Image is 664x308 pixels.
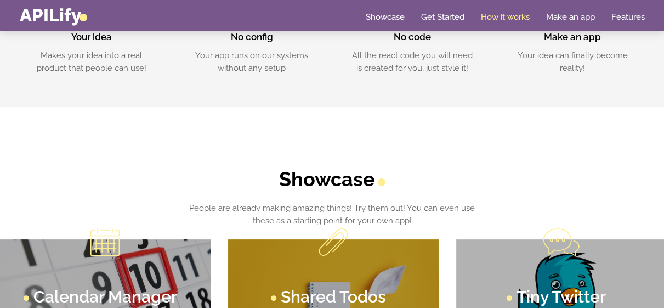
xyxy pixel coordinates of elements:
a: Make an app [546,12,595,23]
p: Your idea can finally become reality! [509,49,637,74]
p: All the react code you will need is created for you, just style it! [349,49,476,74]
a: Showcase [366,12,405,23]
h3: Shared Todos [281,289,386,305]
h2: Showcase [180,167,484,191]
p: Your app runs on our systems without any setup [188,49,316,74]
h3: Calendar Manager [33,289,177,305]
h3: No config [188,31,316,44]
p: People are already making amazing things! Try them out! You can even use these as a starting poin... [180,202,484,227]
h3: Tiny Twitter [517,289,606,305]
a: How it works [481,12,530,23]
a: APILify [20,4,87,26]
h3: No code [349,31,476,44]
h3: Make an app [509,31,637,44]
h3: Your idea [28,31,156,44]
a: Get Started [421,12,464,23]
p: Makes your idea into a real product that people can use! [28,49,156,74]
a: Features [611,12,645,23]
